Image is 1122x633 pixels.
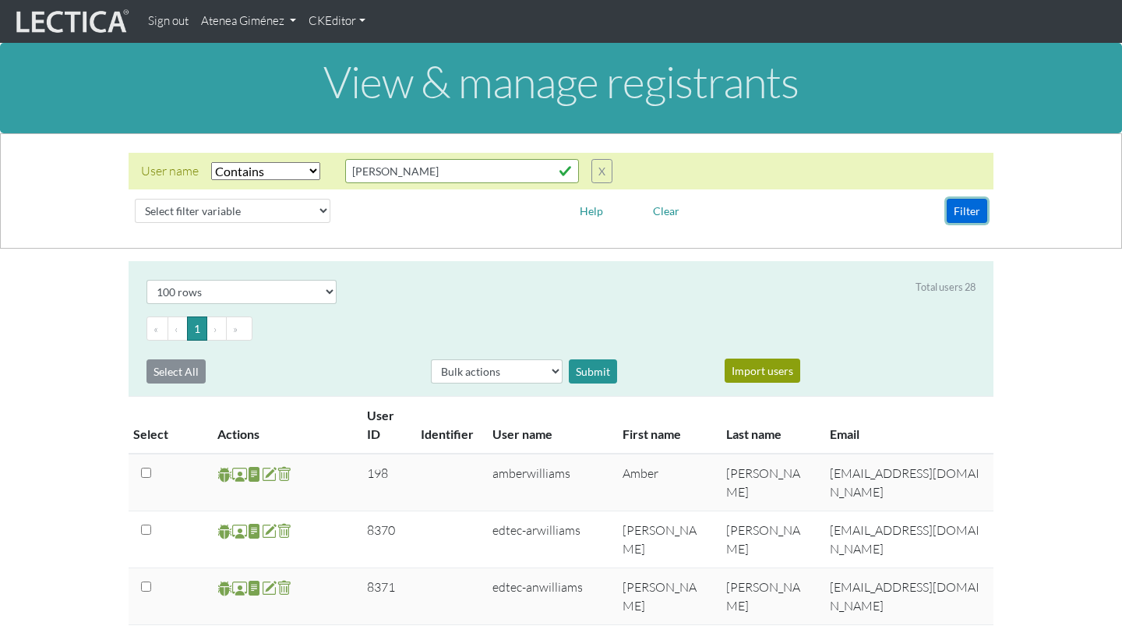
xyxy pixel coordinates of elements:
[717,396,820,454] th: Last name
[262,465,277,483] span: account update
[483,454,613,511] td: amberwilliams
[232,522,247,540] span: Staff
[820,568,993,624] td: [EMAIL_ADDRESS][DOMAIN_NAME]
[820,511,993,568] td: [EMAIL_ADDRESS][DOMAIN_NAME]
[717,511,820,568] td: [PERSON_NAME]
[146,316,976,341] ul: Pagination
[187,316,207,341] button: Go to page 1
[613,454,717,511] td: Amber
[142,6,195,37] a: Sign out
[725,359,800,383] button: Import users
[12,7,129,37] img: lecticalive
[208,396,358,454] th: Actions
[717,454,820,511] td: [PERSON_NAME]
[277,522,291,540] span: delete
[129,396,208,454] th: Select
[820,454,993,511] td: [EMAIL_ADDRESS][DOMAIN_NAME]
[820,396,993,454] th: Email
[613,396,717,454] th: First name
[613,568,717,624] td: [PERSON_NAME]
[232,465,247,483] span: Staff
[247,522,262,540] span: reports
[277,465,291,483] span: delete
[12,58,1110,106] h1: View & manage registrants
[483,396,613,454] th: User name
[358,511,411,568] td: 8370
[483,511,613,568] td: edtec-arwilliams
[591,159,612,183] button: X
[358,454,411,511] td: 198
[247,465,262,483] span: reports
[613,511,717,568] td: [PERSON_NAME]
[358,396,411,454] th: User ID
[247,579,262,597] span: reports
[232,579,247,597] span: Staff
[916,280,976,295] div: Total users 28
[358,568,411,624] td: 8371
[569,359,617,384] div: Submit
[947,199,987,223] button: Filter
[141,161,199,180] div: User name
[573,201,610,216] a: Help
[483,568,613,624] td: edtec-anwilliams
[573,199,610,223] button: Help
[411,396,483,454] th: Identifier
[146,359,206,384] button: Select All
[195,6,302,37] a: Atenea Giménez
[302,6,372,37] a: CKEditor
[717,568,820,624] td: [PERSON_NAME]
[646,199,686,223] button: Clear
[262,579,277,597] span: account update
[277,579,291,597] span: delete
[262,522,277,540] span: account update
